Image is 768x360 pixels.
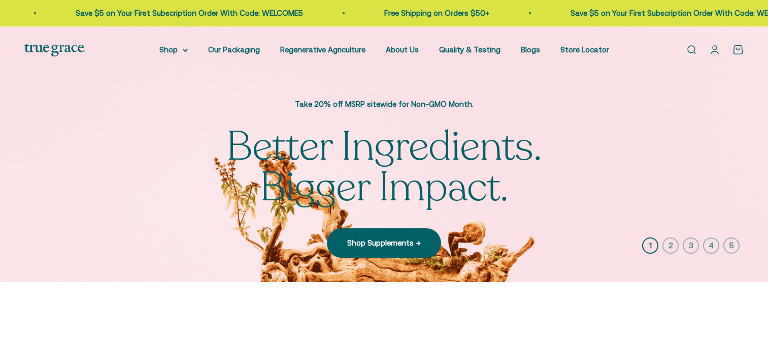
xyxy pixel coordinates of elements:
summary: Shop [159,44,188,56]
split-lines: Better Ingredients. Bigger Impact. [226,119,542,215]
a: Our Packaging [208,45,260,54]
a: Regenerative Agriculture [280,45,365,54]
p: Save $5 on Your First Subscription Order With Code: WELCOME5 [70,7,297,19]
a: Store Locator [560,45,609,54]
p: Take 20% off MSRP sitewide for Non-GMO Month. [217,98,552,110]
a: Quality & Testing [439,45,500,54]
a: Free Shipping on Orders $50+ [379,9,484,17]
button: 2 [662,237,679,254]
button: 5 [723,237,740,254]
a: Blogs [521,45,540,54]
button: 3 [683,237,699,254]
button: 1 [642,237,658,254]
a: About Us [386,45,419,54]
button: 4 [703,237,719,254]
a: Shop Supplements → [327,228,441,258]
